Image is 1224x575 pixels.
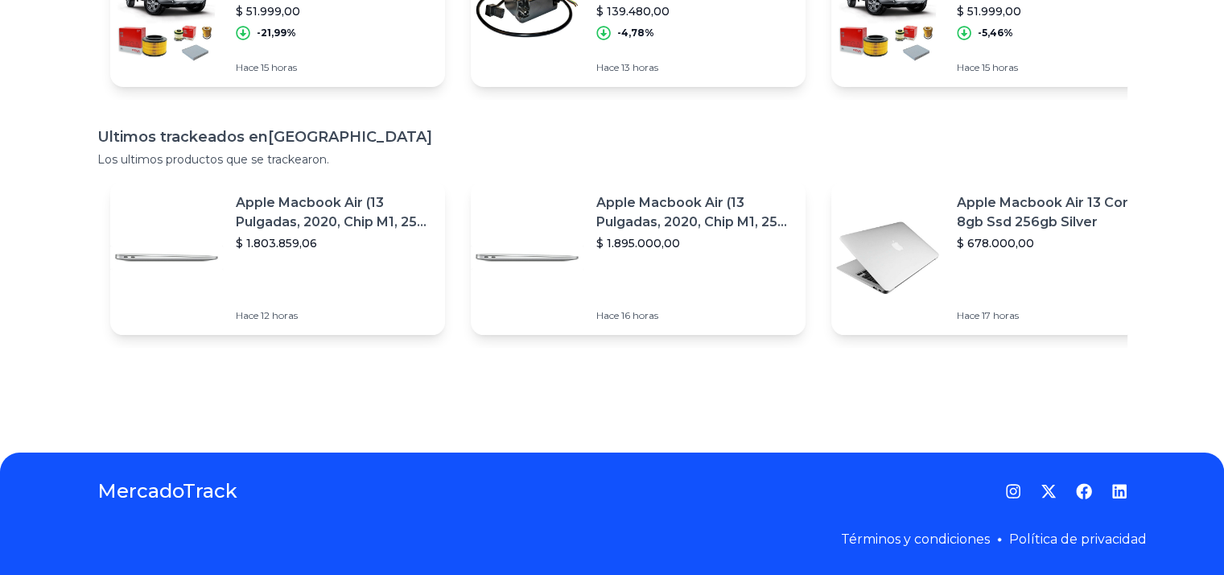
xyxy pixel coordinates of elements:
a: LinkedIn [1111,483,1127,499]
a: Twitter [1041,483,1057,499]
a: Featured imageApple Macbook Air (13 Pulgadas, 2020, Chip M1, 256 Gb De Ssd, 8 Gb De Ram) - Plata$... [110,180,445,335]
p: $ 51.999,00 [236,3,432,19]
p: Hace 13 horas [596,61,793,74]
p: Apple Macbook Air (13 Pulgadas, 2020, Chip M1, 256 Gb De Ssd, 8 Gb De Ram) - Plata [596,193,793,232]
p: $ 51.999,00 [957,3,1153,19]
p: Apple Macbook Air 13 Core I5 8gb Ssd 256gb Silver [957,193,1153,232]
p: -4,78% [617,27,654,39]
p: $ 1.895.000,00 [596,235,793,251]
a: Featured imageApple Macbook Air (13 Pulgadas, 2020, Chip M1, 256 Gb De Ssd, 8 Gb De Ram) - Plata$... [471,180,806,335]
p: -21,99% [257,27,296,39]
p: $ 1.803.859,06 [236,235,432,251]
h1: Ultimos trackeados en [GEOGRAPHIC_DATA] [97,126,1127,148]
img: Featured image [831,201,944,314]
img: Featured image [471,201,583,314]
p: Hace 17 horas [957,309,1153,322]
p: Los ultimos productos que se trackearon. [97,151,1127,168]
a: Instagram [1005,483,1021,499]
p: Hace 12 horas [236,309,432,322]
a: MercadoTrack [97,478,237,504]
p: Hace 15 horas [236,61,432,74]
p: Apple Macbook Air (13 Pulgadas, 2020, Chip M1, 256 Gb De Ssd, 8 Gb De Ram) - Plata [236,193,432,232]
p: Hace 16 horas [596,309,793,322]
a: Facebook [1076,483,1092,499]
a: Featured imageApple Macbook Air 13 Core I5 8gb Ssd 256gb Silver$ 678.000,00Hace 17 horas [831,180,1166,335]
a: Términos y condiciones [841,532,990,547]
p: -5,46% [978,27,1013,39]
img: Featured image [110,201,223,314]
p: $ 678.000,00 [957,235,1153,251]
a: Política de privacidad [1009,532,1147,547]
p: $ 139.480,00 [596,3,793,19]
p: Hace 15 horas [957,61,1153,74]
